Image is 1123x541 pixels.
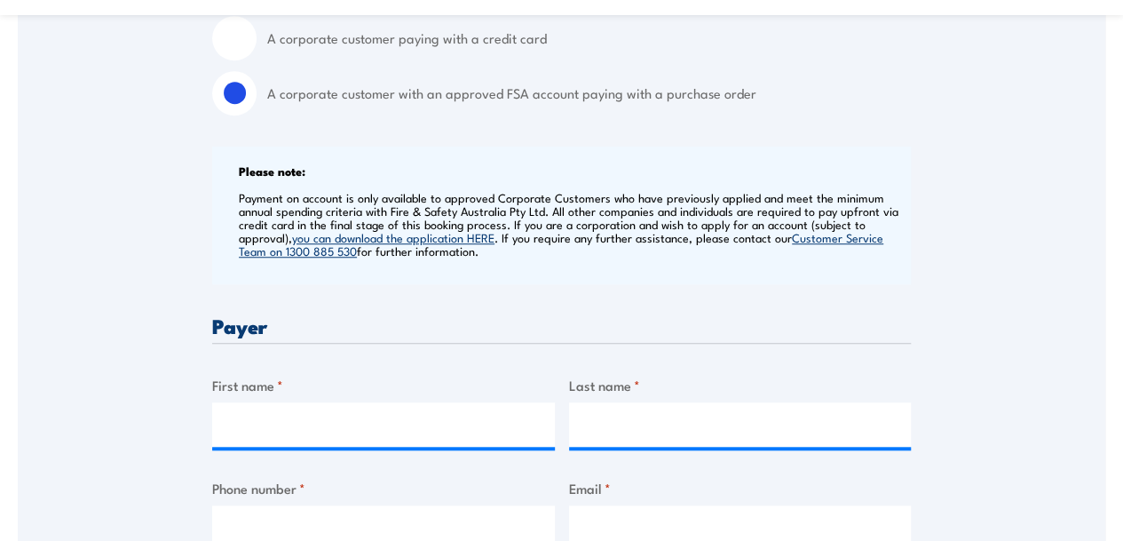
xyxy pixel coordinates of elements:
[212,375,555,395] label: First name
[239,191,906,258] p: Payment on account is only available to approved Corporate Customers who have previously applied ...
[239,229,883,259] a: Customer Service Team on 1300 885 530
[267,16,911,60] label: A corporate customer paying with a credit card
[212,315,911,336] h3: Payer
[569,375,912,395] label: Last name
[569,478,912,498] label: Email
[239,162,305,179] b: Please note:
[292,229,494,245] a: you can download the application HERE
[212,478,555,498] label: Phone number
[267,71,911,115] label: A corporate customer with an approved FSA account paying with a purchase order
